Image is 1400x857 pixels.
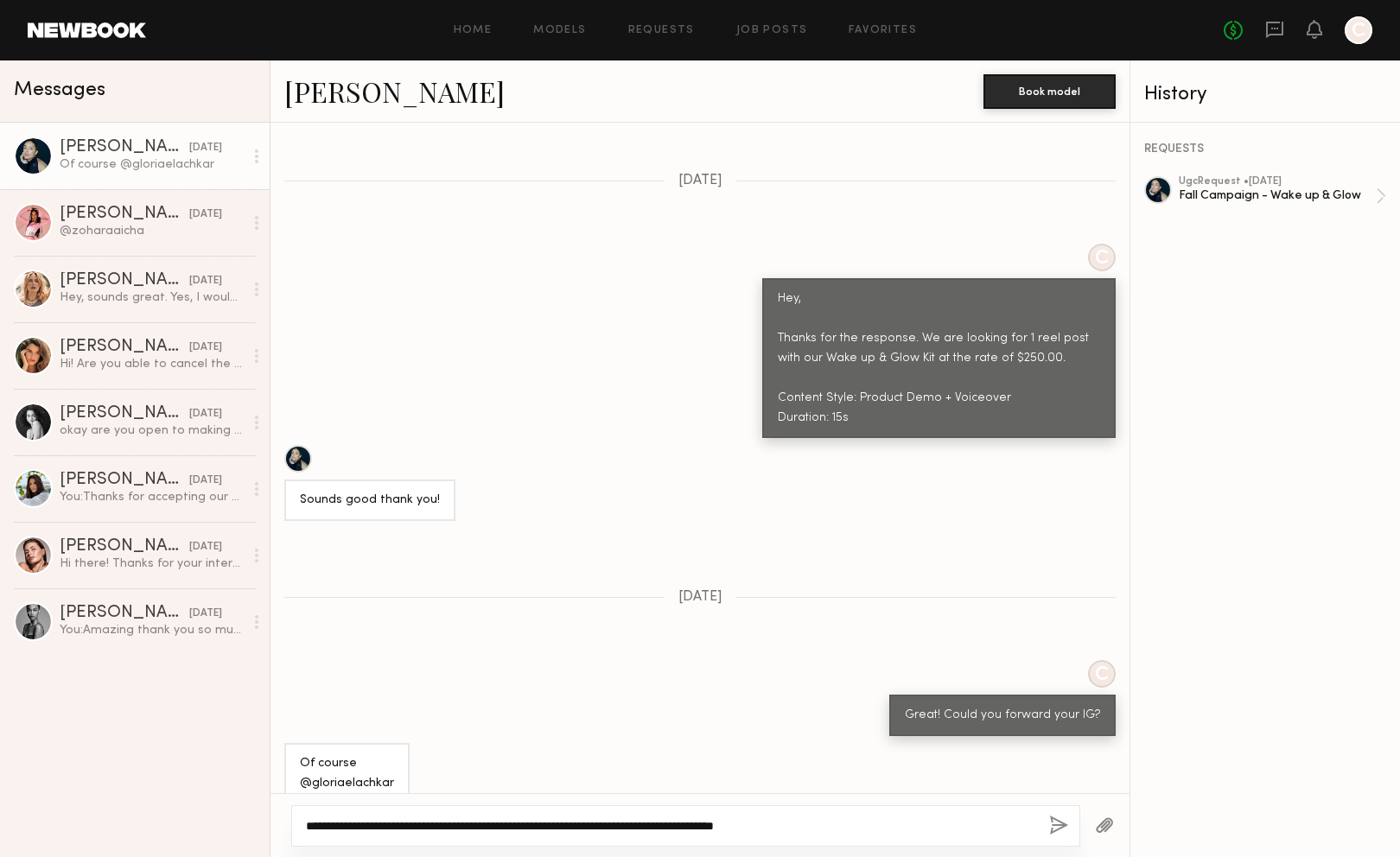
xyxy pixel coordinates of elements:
div: History [1144,85,1386,105]
div: Hi there! Thanks for your interest :) Is there any flexibility in the budget? Typically for an ed... [60,555,244,572]
div: [DATE] [189,539,222,555]
div: Hey, Thanks for the response. We are looking for 1 reel post with our Wake up & Glow Kit at the r... [778,289,1100,428]
a: Home [454,25,493,36]
a: ugcRequest •[DATE]Fall Campaign - Wake up & Glow [1179,176,1386,216]
div: REQUESTS [1144,143,1386,156]
div: You: Thanks for accepting our collab. I want to confirm that the campaign deliverables below: Con... [60,489,244,505]
span: [DATE] [678,174,722,188]
div: [DATE] [189,340,222,356]
div: Sounds good thank you! [300,491,440,511]
div: [PERSON_NAME] [60,139,189,156]
div: You: Amazing thank you so much [PERSON_NAME] [60,622,244,638]
div: okay are you open to making the rate $200? Due to the requirements with posting and creating supe... [60,422,244,439]
div: [PERSON_NAME] [60,538,189,555]
div: Fall Campaign - Wake up & Glow [1179,187,1376,204]
div: [PERSON_NAME] [60,206,189,223]
span: Messages [14,80,105,100]
button: Book model [983,74,1116,109]
a: Job Posts [736,25,808,36]
div: Hey, sounds great. Yes, I would love to work with you and looking forward to create the content.) [60,289,244,306]
div: [PERSON_NAME] [60,405,189,422]
div: Hi! Are you able to cancel the job please? Just want to make sure you don’t send products my way.... [60,356,244,372]
div: [DATE] [189,406,222,422]
div: ugc Request • [DATE] [1179,176,1376,187]
a: [PERSON_NAME] [284,73,505,110]
a: Favorites [849,25,917,36]
div: @zoharaaicha [60,223,244,239]
div: [DATE] [189,206,222,223]
div: [PERSON_NAME] [60,272,189,289]
div: [PERSON_NAME] [60,605,189,622]
a: Requests [628,25,695,36]
div: [DATE] [189,273,222,289]
div: [PERSON_NAME] [60,472,189,489]
div: Great! Could you forward your IG? [905,706,1100,726]
span: [DATE] [678,590,722,605]
div: [DATE] [189,606,222,622]
div: Of course @gloriaelachkar [300,754,394,794]
a: Book model [983,83,1116,98]
a: Models [533,25,586,36]
div: Of course @gloriaelachkar [60,156,244,173]
div: [DATE] [189,140,222,156]
a: C [1345,16,1372,44]
div: [DATE] [189,473,222,489]
div: [PERSON_NAME] [60,339,189,356]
